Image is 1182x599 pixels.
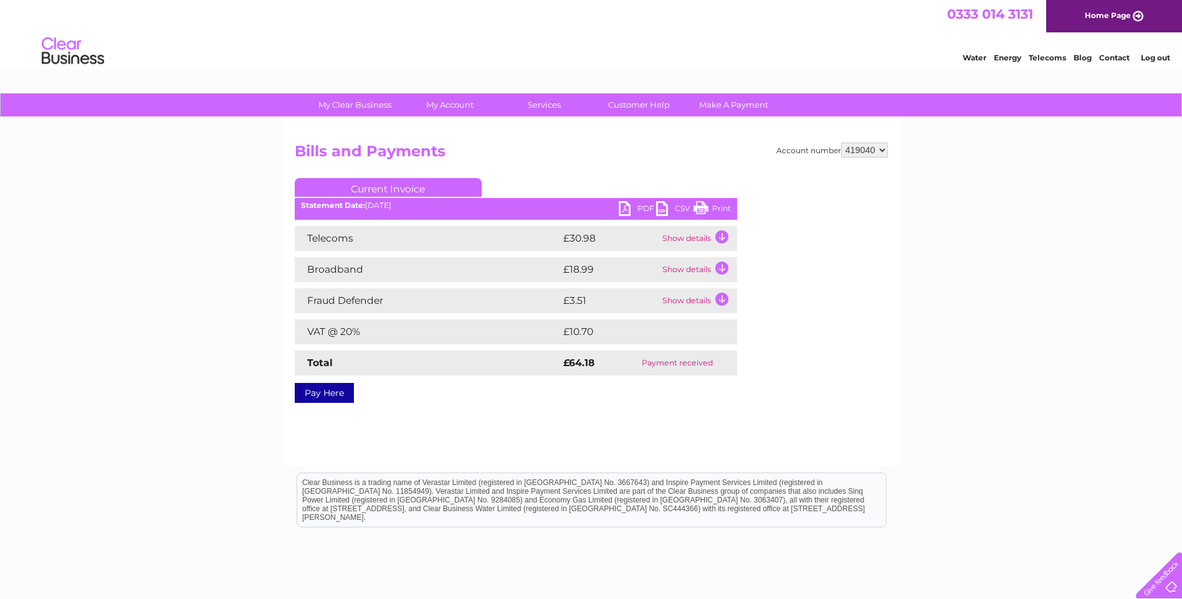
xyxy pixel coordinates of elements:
[295,226,560,251] td: Telecoms
[398,93,501,116] a: My Account
[301,200,365,210] b: Statement Date:
[295,143,888,166] h2: Bills and Payments
[1099,53,1130,62] a: Contact
[563,357,594,369] strong: £64.18
[560,226,659,251] td: £30.98
[659,226,737,251] td: Show details
[560,257,659,282] td: £18.99
[1074,53,1092,62] a: Blog
[295,383,354,403] a: Pay Here
[307,357,333,369] strong: Total
[1141,53,1170,62] a: Log out
[659,288,737,313] td: Show details
[295,319,560,344] td: VAT @ 20%
[493,93,596,116] a: Services
[295,178,482,197] a: Current Invoice
[1029,53,1066,62] a: Telecoms
[41,32,105,70] img: logo.png
[994,53,1021,62] a: Energy
[297,7,886,60] div: Clear Business is a trading name of Verastar Limited (registered in [GEOGRAPHIC_DATA] No. 3667643...
[295,257,560,282] td: Broadband
[303,93,406,116] a: My Clear Business
[617,351,736,375] td: Payment received
[776,143,888,158] div: Account number
[656,201,693,219] a: CSV
[947,6,1033,22] a: 0333 014 3131
[295,288,560,313] td: Fraud Defender
[693,201,731,219] a: Print
[560,288,659,313] td: £3.51
[560,319,711,344] td: £10.70
[659,257,737,282] td: Show details
[588,93,690,116] a: Customer Help
[295,201,737,210] div: [DATE]
[963,53,986,62] a: Water
[682,93,785,116] a: Make A Payment
[619,201,656,219] a: PDF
